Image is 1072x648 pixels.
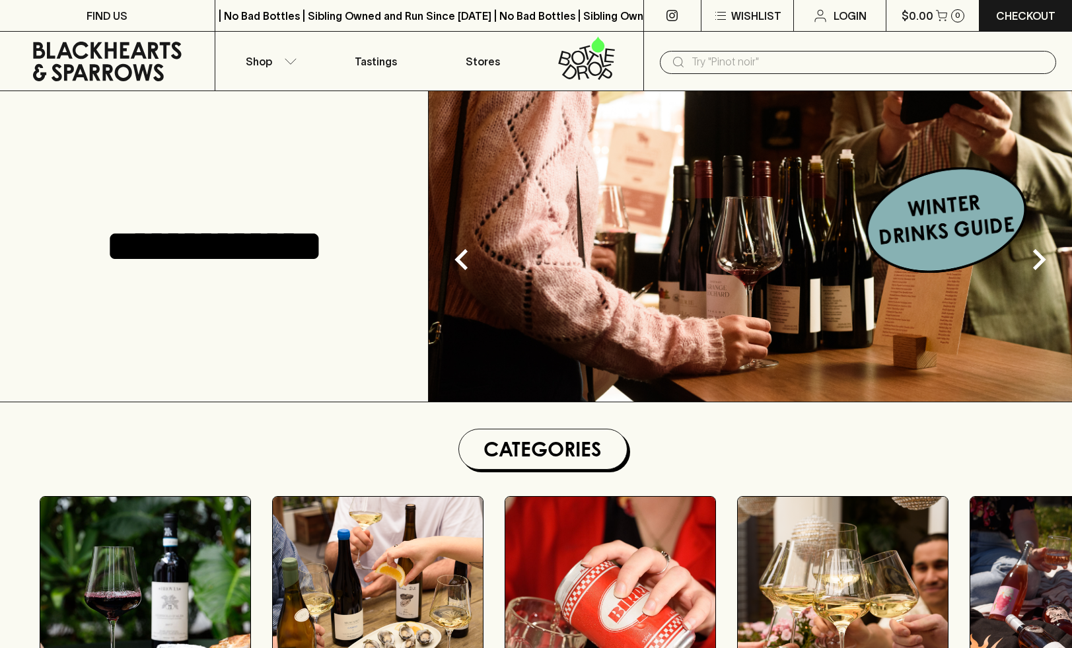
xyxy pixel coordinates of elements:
[902,8,933,24] p: $0.00
[1013,233,1065,286] button: Next
[429,32,536,90] a: Stores
[731,8,781,24] p: Wishlist
[996,8,1055,24] p: Checkout
[322,32,429,90] a: Tastings
[834,8,867,24] p: Login
[355,54,397,69] p: Tastings
[87,8,127,24] p: FIND US
[464,435,622,464] h1: Categories
[429,91,1072,402] img: optimise
[466,54,500,69] p: Stores
[215,32,322,90] button: Shop
[692,52,1046,73] input: Try "Pinot noir"
[246,54,272,69] p: Shop
[435,233,488,286] button: Previous
[955,12,960,19] p: 0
